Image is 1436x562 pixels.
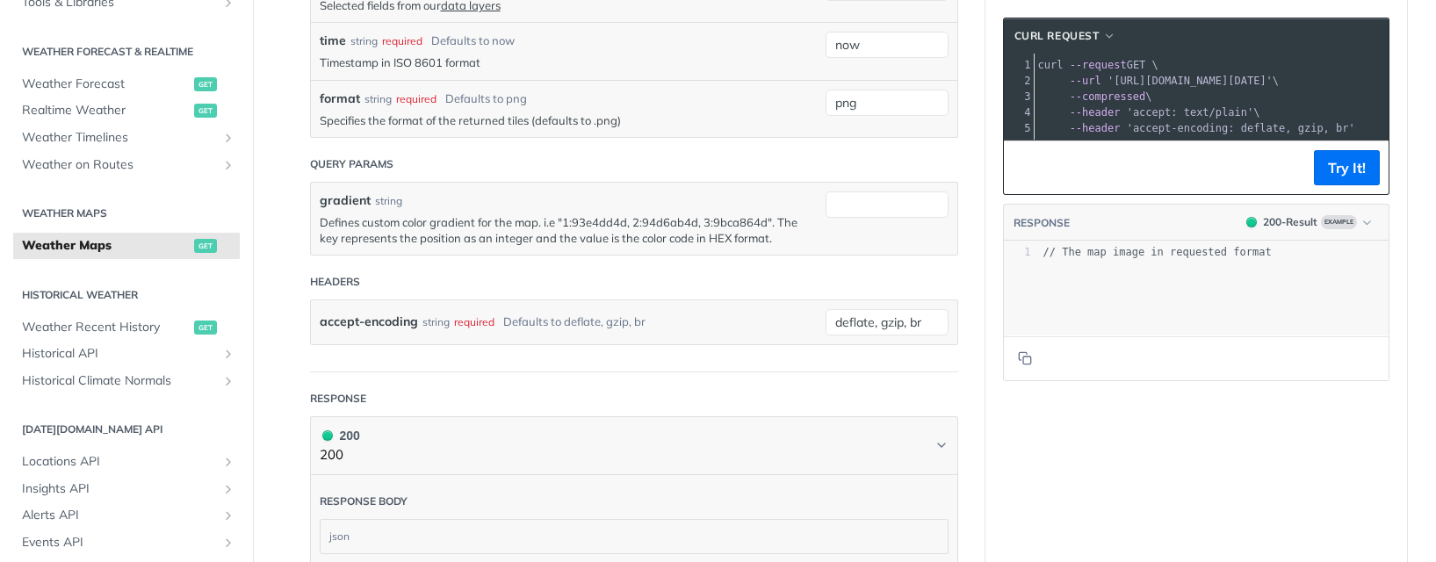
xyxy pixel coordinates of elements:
span: Weather on Routes [22,156,217,174]
span: Weather Timelines [22,129,217,147]
span: get [194,77,217,91]
span: --compressed [1070,90,1146,103]
a: Events APIShow subpages for Events API [13,530,240,556]
label: gradient [320,191,371,210]
span: // The map image in requested format [1043,246,1272,258]
span: \ [1038,75,1280,87]
button: Show subpages for Weather Timelines [221,131,235,145]
span: --url [1070,75,1101,87]
div: Headers [310,274,360,290]
a: Locations APIShow subpages for Locations API [13,449,240,475]
span: --header [1070,106,1121,119]
h2: Historical Weather [13,287,240,303]
h2: Weather Forecast & realtime [13,44,240,60]
a: Weather Mapsget [13,233,240,259]
span: Weather Recent History [22,319,190,336]
button: Show subpages for Locations API [221,455,235,469]
div: string [350,33,378,49]
label: accept-encoding [320,309,418,335]
a: Weather TimelinesShow subpages for Weather Timelines [13,125,240,151]
button: Show subpages for Insights API [221,482,235,496]
span: Realtime Weather [22,102,190,119]
span: Events API [22,534,217,551]
div: Query Params [310,156,393,172]
span: get [194,239,217,253]
div: string [375,193,402,209]
button: Show subpages for Weather on Routes [221,158,235,172]
div: 200 - Result [1263,214,1317,230]
div: json [321,520,948,553]
div: 2 [1004,73,1034,89]
div: string [422,309,450,335]
a: Weather Forecastget [13,71,240,97]
a: Weather on RoutesShow subpages for Weather on Routes [13,152,240,178]
h2: [DATE][DOMAIN_NAME] API [13,421,240,437]
span: Historical Climate Normals [22,372,217,390]
span: cURL Request [1014,28,1100,44]
span: 200 [1246,217,1257,227]
svg: Chevron [934,438,949,452]
p: Defines custom color gradient for the map. i.e "1:93e4dd4d, 2:94d6ab4d, 3:9bca864d". The key repr... [320,214,817,246]
span: 'accept: text/plain' [1127,106,1254,119]
span: Historical API [22,345,217,363]
div: string [364,91,392,107]
button: Copy to clipboard [1013,345,1037,371]
span: 200 [322,430,333,441]
div: 5 [1004,120,1034,136]
div: Defaults to png [445,90,527,108]
p: 200 [320,445,360,465]
button: cURL Request [1008,27,1122,45]
h2: Weather Maps [13,205,240,221]
span: GET \ [1038,59,1158,71]
span: Insights API [22,480,217,498]
span: Alerts API [22,507,217,524]
span: \ [1038,106,1260,119]
div: Response body [320,494,408,509]
button: 200 200200 [320,426,949,465]
button: RESPONSE [1013,214,1071,232]
span: 'accept-encoding: deflate, gzip, br' [1127,122,1355,134]
span: Weather Maps [22,237,190,255]
div: required [454,309,494,335]
span: --request [1070,59,1127,71]
label: format [320,90,360,108]
span: get [194,321,217,335]
div: required [396,91,437,107]
div: 3 [1004,89,1034,104]
p: Timestamp in ISO 8601 format [320,54,817,70]
div: 200 [320,426,360,445]
div: Response [310,391,366,407]
div: required [382,33,422,49]
p: Specifies the format of the returned tiles (defaults to .png) [320,112,817,128]
button: Show subpages for Historical Climate Normals [221,374,235,388]
button: Try It! [1314,150,1380,185]
span: \ [1038,90,1152,103]
div: Defaults to now [431,32,515,50]
div: 1 [1004,245,1031,260]
span: '[URL][DOMAIN_NAME][DATE]' [1108,75,1273,87]
label: time [320,32,346,50]
button: Show subpages for Historical API [221,347,235,361]
div: Defaults to deflate, gzip, br [503,309,646,335]
a: Alerts APIShow subpages for Alerts API [13,502,240,529]
div: 1 [1004,57,1034,73]
button: Copy to clipboard [1013,155,1037,181]
span: Weather Forecast [22,76,190,93]
button: 200200-ResultExample [1238,213,1380,231]
a: Historical APIShow subpages for Historical API [13,341,240,367]
a: Weather Recent Historyget [13,314,240,341]
span: Example [1321,215,1357,229]
span: --header [1070,122,1121,134]
a: Realtime Weatherget [13,97,240,124]
button: Show subpages for Events API [221,536,235,550]
a: Historical Climate NormalsShow subpages for Historical Climate Normals [13,368,240,394]
span: get [194,104,217,118]
div: 4 [1004,104,1034,120]
a: Insights APIShow subpages for Insights API [13,476,240,502]
span: curl [1038,59,1064,71]
button: Show subpages for Alerts API [221,508,235,522]
span: Locations API [22,453,217,471]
